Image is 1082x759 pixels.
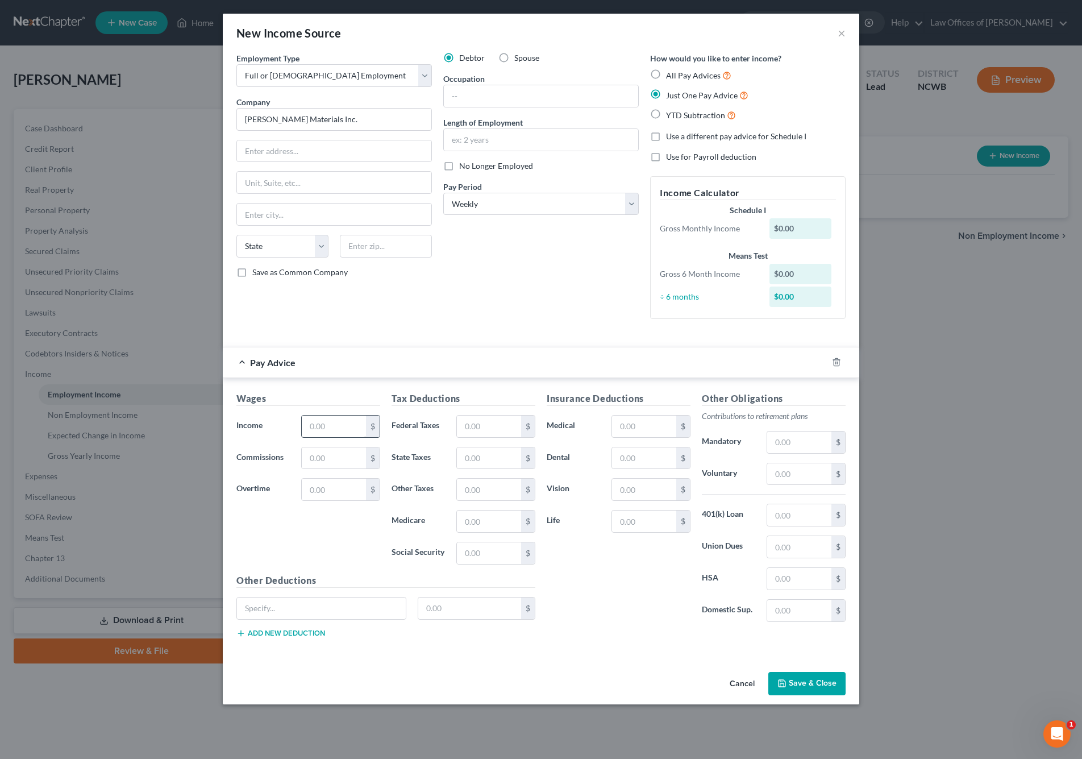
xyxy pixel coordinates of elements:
[237,172,431,193] input: Unit, Suite, etc...
[676,447,690,469] div: $
[340,235,432,258] input: Enter zip...
[696,567,761,590] label: HSA
[236,420,263,430] span: Income
[838,26,846,40] button: ×
[696,431,761,454] label: Mandatory
[767,568,831,590] input: 0.00
[696,599,761,622] label: Domestic Sup.
[457,511,521,532] input: 0.00
[252,267,348,277] span: Save as Common Company
[660,250,836,262] div: Means Test
[302,447,366,469] input: 0.00
[521,511,535,532] div: $
[769,218,832,239] div: $0.00
[521,598,535,619] div: $
[769,287,832,307] div: $0.00
[676,416,690,437] div: $
[514,53,539,63] span: Spouse
[237,140,431,162] input: Enter address...
[250,357,296,368] span: Pay Advice
[521,447,535,469] div: $
[612,511,676,532] input: 0.00
[236,53,299,63] span: Employment Type
[696,536,761,558] label: Union Dues
[831,536,845,558] div: $
[302,479,366,500] input: 0.00
[721,673,764,696] button: Cancel
[541,478,606,501] label: Vision
[237,204,431,225] input: Enter city...
[547,392,690,406] h5: Insurance Deductions
[443,73,485,85] label: Occupation
[666,90,738,100] span: Just One Pay Advice
[521,479,535,500] div: $
[612,447,676,469] input: 0.00
[650,52,781,64] label: How would you like to enter income?
[521,542,535,564] div: $
[302,416,366,437] input: 0.00
[459,161,533,171] span: No Longer Employed
[236,108,432,131] input: Search company by name...
[769,264,832,284] div: $0.00
[457,479,521,500] input: 0.00
[660,205,836,216] div: Schedule I
[459,53,485,63] span: Debtor
[1067,720,1076,729] span: 1
[457,542,521,564] input: 0.00
[831,463,845,485] div: $
[418,598,522,619] input: 0.00
[386,415,451,438] label: Federal Taxes
[831,600,845,621] div: $
[541,447,606,470] label: Dental
[236,25,342,41] div: New Income Source
[457,416,521,437] input: 0.00
[654,268,764,280] div: Gross 6 Month Income
[231,447,296,470] label: Commissions
[236,629,325,638] button: Add new deduction
[541,415,606,438] label: Medical
[237,598,406,619] input: Specify...
[831,568,845,590] div: $
[654,223,764,234] div: Gross Monthly Income
[612,416,676,437] input: 0.00
[702,410,846,422] p: Contributions to retirement plans
[767,600,831,621] input: 0.00
[666,131,806,141] span: Use a different pay advice for Schedule I
[236,97,270,107] span: Company
[386,478,451,501] label: Other Taxes
[676,479,690,500] div: $
[676,511,690,532] div: $
[443,117,523,128] label: Length of Employment
[666,70,721,80] span: All Pay Advices
[767,504,831,526] input: 0.00
[767,463,831,485] input: 0.00
[231,478,296,501] label: Overtime
[1043,720,1071,748] iframe: Intercom live chat
[767,536,831,558] input: 0.00
[654,291,764,302] div: ÷ 6 months
[366,416,380,437] div: $
[457,447,521,469] input: 0.00
[831,504,845,526] div: $
[666,152,756,161] span: Use for Payroll deduction
[696,504,761,526] label: 401(k) Loan
[666,110,725,120] span: YTD Subtraction
[612,479,676,500] input: 0.00
[386,542,451,565] label: Social Security
[660,186,836,200] h5: Income Calculator
[768,672,846,696] button: Save & Close
[696,463,761,486] label: Voluntary
[444,85,638,107] input: --
[236,574,535,588] h5: Other Deductions
[831,432,845,453] div: $
[366,447,380,469] div: $
[366,479,380,500] div: $
[702,392,846,406] h5: Other Obligations
[521,416,535,437] div: $
[386,447,451,470] label: State Taxes
[767,432,831,453] input: 0.00
[386,510,451,533] label: Medicare
[443,182,482,192] span: Pay Period
[236,392,380,406] h5: Wages
[392,392,535,406] h5: Tax Deductions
